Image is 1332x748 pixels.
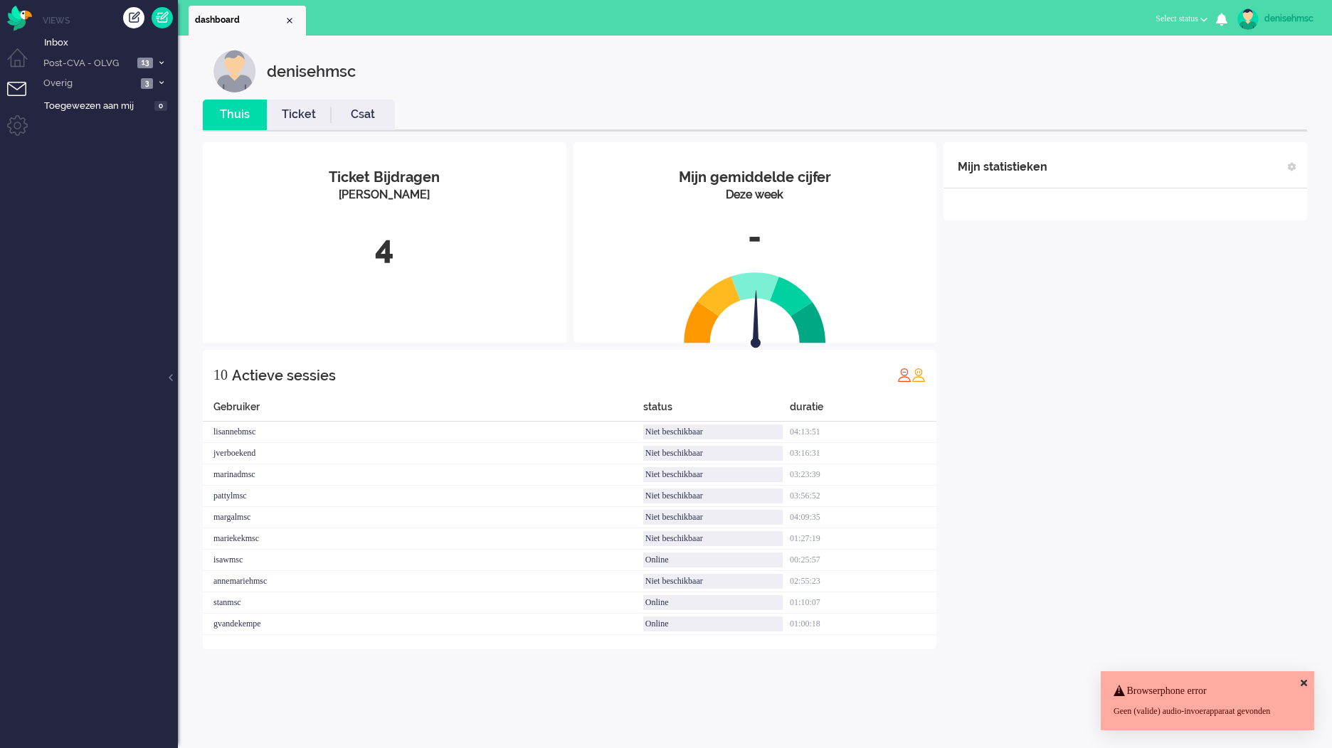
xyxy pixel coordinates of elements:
[331,100,395,130] li: Csat
[137,58,153,68] span: 13
[1147,9,1216,29] button: Select status
[141,78,153,89] span: 3
[203,592,643,614] div: stanmsc
[790,443,936,464] div: 03:16:31
[643,531,783,546] div: Niet beschikbaar
[790,550,936,571] div: 00:25:57
[643,446,783,461] div: Niet beschikbaar
[1114,705,1301,717] div: Geen (valide) audio-invoerapparaat gevonden
[643,616,783,631] div: Online
[203,107,267,123] a: Thuis
[203,400,643,422] div: Gebruiker
[643,510,783,525] div: Niet beschikbaar
[203,528,643,550] div: mariekekmsc
[213,360,228,389] div: 10
[41,97,178,113] a: Toegewezen aan mij 0
[232,361,336,390] div: Actieve sessies
[154,101,167,112] span: 0
[203,464,643,486] div: marinadmsc
[1264,11,1318,26] div: denisehmsc
[7,9,32,20] a: Omnidesk
[123,7,144,28] div: Creëer ticket
[958,153,1047,181] div: Mijn statistieken
[7,6,32,31] img: flow_omnibird.svg
[203,614,643,635] div: gvandekempe
[584,187,926,203] div: Deze week
[331,107,395,123] a: Csat
[267,50,356,92] div: denisehmsc
[213,50,256,92] img: customer.svg
[7,48,39,80] li: Dashboard menu
[584,167,926,188] div: Mijn gemiddelde cijfer
[790,614,936,635] div: 01:00:18
[267,107,331,123] a: Ticket
[1237,9,1259,30] img: avatar
[790,400,936,422] div: duratie
[203,422,643,443] div: lisannebmsc
[790,486,936,507] div: 03:56:52
[643,552,783,567] div: Online
[643,424,783,439] div: Niet beschikbaar
[213,187,556,203] div: [PERSON_NAME]
[643,467,783,482] div: Niet beschikbaar
[43,14,178,26] li: Views
[267,100,331,130] li: Ticket
[203,443,643,464] div: jverboekend
[203,571,643,592] div: annemariehmsc
[1156,14,1198,23] span: Select status
[152,7,173,28] a: Quick Ticket
[203,486,643,507] div: pattylmsc
[643,400,790,422] div: status
[213,167,556,188] div: Ticket Bijdragen
[195,14,284,26] span: dashboard
[213,225,556,272] div: 4
[643,595,783,610] div: Online
[584,214,926,261] div: -
[203,550,643,571] div: isawmsc
[7,82,39,114] li: Tickets menu
[643,488,783,503] div: Niet beschikbaar
[7,115,39,147] li: Admin menu
[790,422,936,443] div: 04:13:51
[897,368,911,382] img: profile_red.svg
[203,100,267,130] li: Thuis
[41,77,137,90] span: Overig
[911,368,926,382] img: profile_orange.svg
[203,507,643,528] div: margalmsc
[1147,4,1216,36] li: Select status
[790,528,936,550] div: 01:27:19
[684,272,826,343] img: semi_circle.svg
[1114,685,1301,696] h4: Browserphone error
[44,100,150,113] span: Toegewezen aan mij
[790,507,936,528] div: 04:09:35
[44,36,178,50] span: Inbox
[790,592,936,614] div: 01:10:07
[41,34,178,50] a: Inbox
[1235,9,1318,30] a: denisehmsc
[790,571,936,592] div: 02:55:23
[643,574,783,589] div: Niet beschikbaar
[189,6,306,36] li: Dashboard
[41,57,133,70] span: Post-CVA - OLVG
[284,15,295,26] div: Close tab
[790,464,936,486] div: 03:23:39
[725,290,786,351] img: arrow.svg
